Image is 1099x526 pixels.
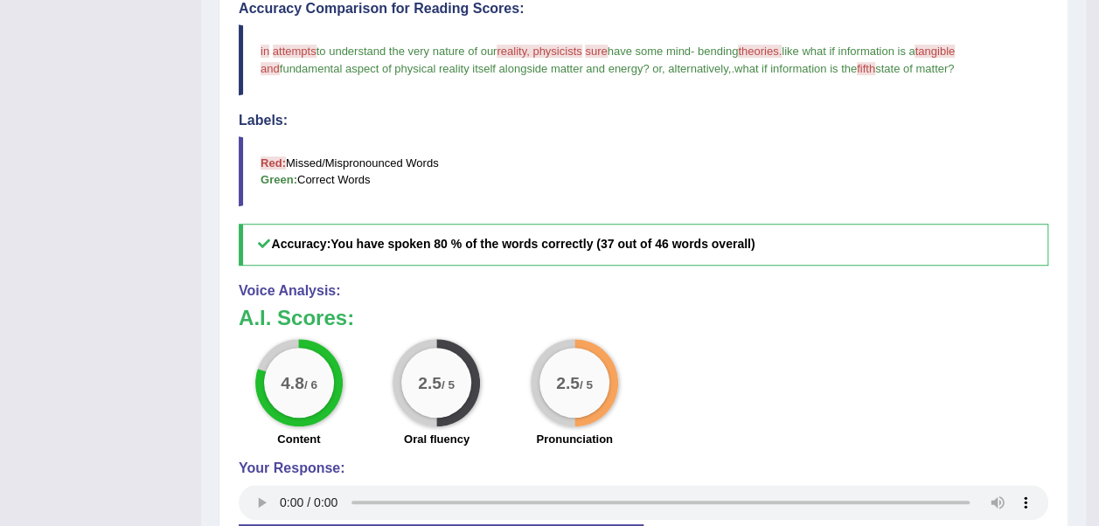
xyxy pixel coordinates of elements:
[404,431,470,447] label: Oral fluency
[239,283,1048,299] h4: Voice Analysis:
[304,377,317,391] small: / 6
[261,45,269,58] span: in
[239,1,1048,17] h4: Accuracy Comparison for Reading Scores:
[239,224,1048,265] h5: Accuracy:
[273,45,316,58] span: attempts
[261,173,297,186] b: Green:
[875,62,954,75] span: state of matter?
[442,377,455,391] small: / 5
[419,373,442,392] big: 2.5
[239,136,1048,206] blockquote: Missed/Mispronounced Words Correct Words
[662,62,665,75] span: ,
[239,306,354,329] b: A.I. Scores:
[556,373,580,392] big: 2.5
[316,45,497,58] span: to understand the very nature of our
[497,45,581,58] span: reality, physicists
[239,460,1048,476] h4: Your Response:
[580,377,593,391] small: / 5
[585,45,607,58] span: sure
[277,431,320,447] label: Content
[330,237,755,251] b: You have spoken 80 % of the words correctly (37 out of 46 words overall)
[239,113,1048,128] h4: Labels:
[691,45,694,58] span: -
[782,45,915,58] span: like what if information is a
[738,45,782,58] span: theories.
[608,45,691,58] span: have some mind
[280,62,662,75] span: fundamental aspect of physical reality itself alongside matter and energy? or
[536,431,612,447] label: Pronunciation
[731,62,734,75] span: .
[734,62,857,75] span: what if information is the
[261,62,280,75] span: and
[728,62,732,75] span: ,
[915,45,955,58] span: tangible
[668,62,727,75] span: alternatively
[857,62,875,75] span: fifth
[281,373,304,392] big: 4.8
[261,156,286,170] b: Red:
[698,45,738,58] span: bending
